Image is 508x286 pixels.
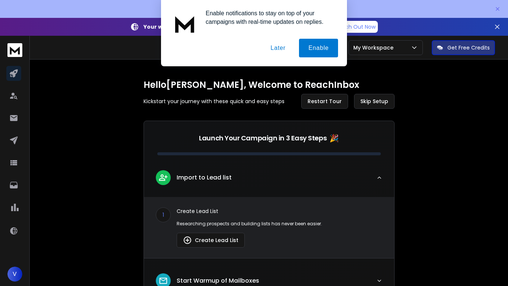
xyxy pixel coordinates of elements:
[329,133,339,143] span: 🎉
[144,98,284,105] p: Kickstart your journey with these quick and easy steps
[156,207,171,222] div: 1
[261,39,295,57] button: Later
[7,267,22,282] button: V
[177,233,245,248] button: Create Lead List
[200,9,338,26] div: Enable notifications to stay on top of your campaigns with real-time updates on replies.
[354,94,395,109] button: Skip Setup
[177,207,382,215] p: Create Lead List
[183,236,192,245] img: lead
[144,79,395,91] h1: Hello [PERSON_NAME] , Welcome to ReachInbox
[177,276,259,285] p: Start Warmup of Mailboxes
[177,221,382,227] p: Researching prospects and building lists has never been easier.
[158,276,168,286] img: lead
[360,98,388,105] span: Skip Setup
[144,197,394,258] div: leadImport to Lead list
[144,164,394,197] button: leadImport to Lead list
[299,39,338,57] button: Enable
[301,94,348,109] button: Restart Tour
[177,173,232,182] p: Import to Lead list
[158,173,168,182] img: lead
[199,133,327,143] p: Launch Your Campaign in 3 Easy Steps
[170,9,200,39] img: notification icon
